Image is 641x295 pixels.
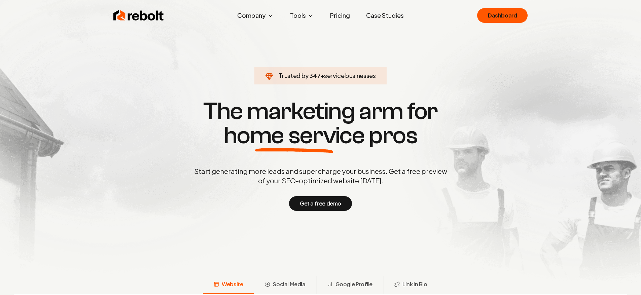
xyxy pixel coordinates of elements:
span: service businesses [324,72,376,79]
button: Website [203,276,254,294]
a: Case Studies [361,9,409,22]
a: Dashboard [477,8,528,23]
button: Link in Bio [383,276,438,294]
span: Website [222,280,243,288]
button: Get a free demo [289,196,352,211]
span: Social Media [273,280,305,288]
span: + [320,72,324,79]
span: Google Profile [335,280,372,288]
span: Trusted by [279,72,309,79]
h1: The marketing arm for pros [159,99,482,148]
span: 347 [310,71,320,80]
button: Company [232,9,279,22]
p: Start generating more leads and supercharge your business. Get a free preview of your SEO-optimiz... [193,167,449,185]
button: Tools [285,9,319,22]
button: Social Media [254,276,316,294]
span: Link in Bio [402,280,427,288]
a: Pricing [325,9,355,22]
button: Google Profile [316,276,383,294]
img: Rebolt Logo [113,9,164,22]
span: home service [224,123,365,148]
